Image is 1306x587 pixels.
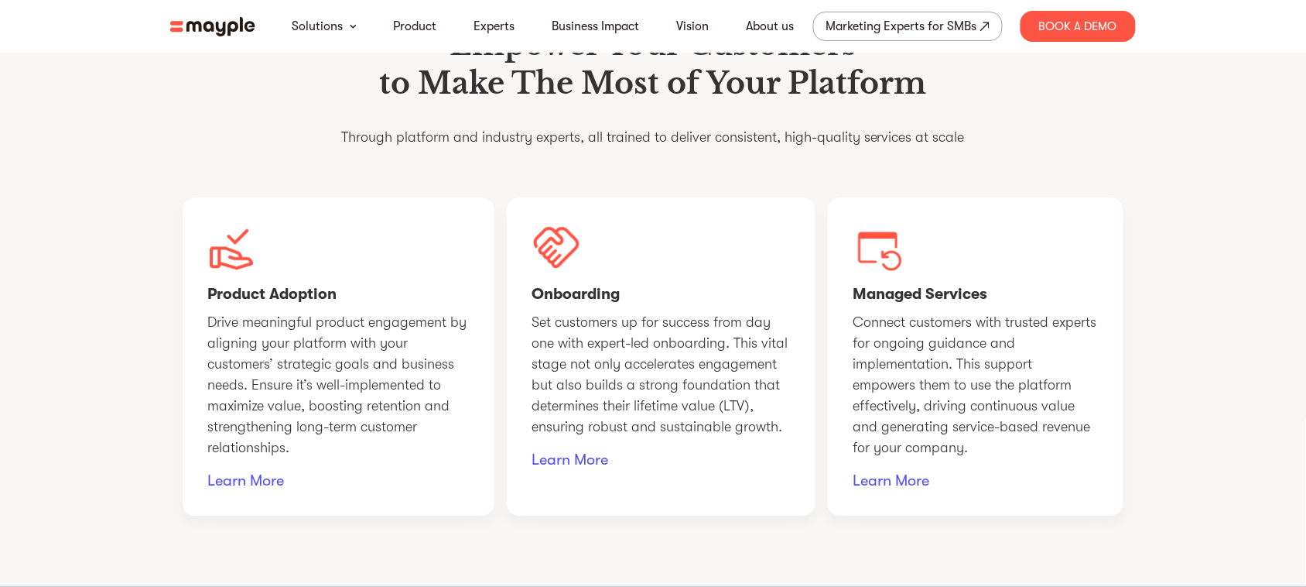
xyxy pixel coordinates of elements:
h4: Product Adoption [207,285,470,304]
p: Through platform and industry experts, all trained to deliver consistent, high-quality services a... [341,127,965,148]
h1: Empower Your Customers to Make The Most of Your Platform [341,26,965,102]
a: Marketing Experts for SMBs [813,12,1003,41]
a: About us [747,17,795,36]
p: Set customers up for success from day one with expert-led onboarding. This vital stage not only a... [532,312,791,438]
a: Learn More [853,471,1099,491]
a: Learn More [207,471,470,491]
h4: Onboarding [532,285,791,304]
a: Business Impact [552,17,640,36]
div: Book A Demo [1021,11,1136,42]
img: arrow-down [350,24,357,29]
a: Learn More [532,450,791,470]
a: Vision [677,17,709,36]
a: Product [394,17,437,36]
img: mayple-logo [170,17,255,36]
p: Drive meaningful product engagement by aligning your platform with your customers’ strategic goal... [207,312,470,458]
a: Experts [474,17,515,36]
p: Connect customers with trusted experts for ongoing guidance and implementation. This support empo... [853,312,1099,458]
a: Solutions [292,17,344,36]
h4: Managed Services [853,285,1099,304]
div: Marketing Experts for SMBs [826,15,977,37]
